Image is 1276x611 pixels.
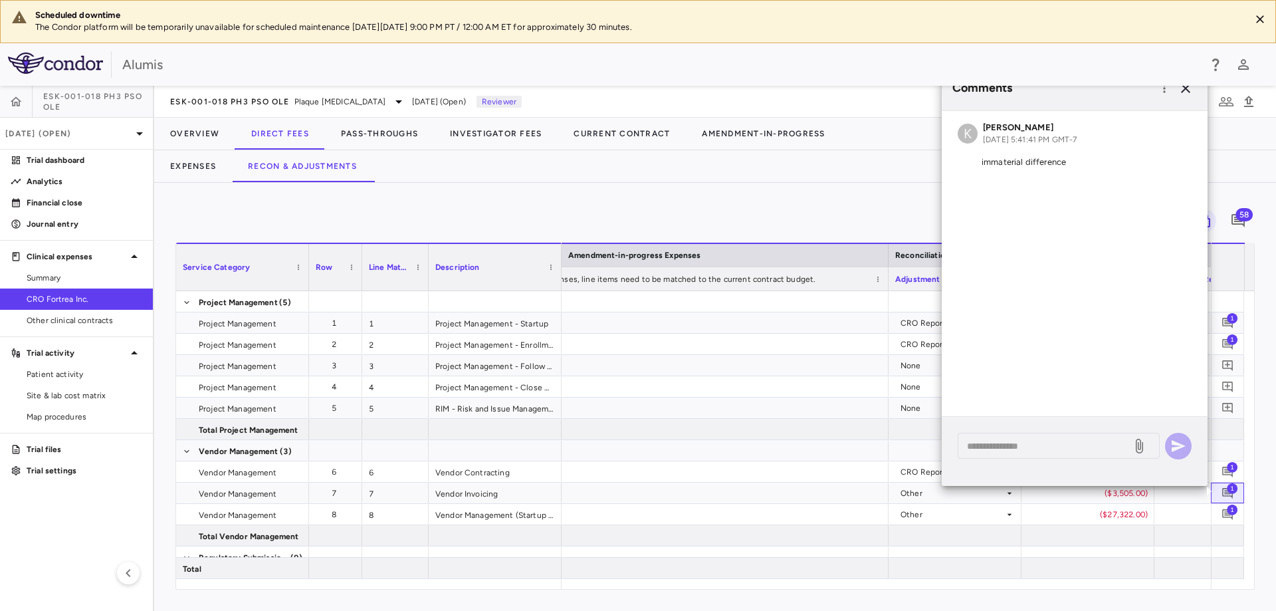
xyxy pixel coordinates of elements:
[199,441,278,462] span: Vendor Management
[429,376,562,397] div: Project Management - Close Out
[183,263,250,272] span: Service Category
[35,21,1239,33] p: The Condor platform will be temporarily unavailable for scheduled maintenance [DATE][DATE] 9:00 P...
[429,334,562,354] div: Project Management - Enrollment
[27,251,126,263] p: Clinical expenses
[170,96,289,107] span: ESK-001-018 Ph3 PsO OLE
[1219,356,1237,374] button: Add comment
[27,197,142,209] p: Financial close
[27,293,142,305] span: CRO Fortrea Inc.
[27,314,142,326] span: Other clinical contracts
[958,124,978,144] div: K
[362,398,429,418] div: 5
[901,334,1004,355] div: CRO Reported
[558,118,686,150] button: Current Contract
[321,461,356,483] div: 6
[362,483,429,503] div: 7
[321,334,356,355] div: 2
[1222,465,1234,478] svg: Add comment
[429,398,562,418] div: RIM - Risk and Issue Management
[429,504,562,525] div: Vendor Management (Startup to Close Out)
[232,150,373,182] button: Recon & Adjustments
[1250,9,1270,29] button: Close
[362,504,429,525] div: 8
[901,398,1004,419] div: None
[316,263,332,272] span: Row
[154,150,232,182] button: Expenses
[27,347,126,359] p: Trial activity
[35,9,1239,21] div: Scheduled downtime
[280,441,292,462] span: (3)
[362,376,429,397] div: 4
[895,251,950,260] span: Reconciliation
[5,128,132,140] p: [DATE] (Open)
[983,122,1077,134] h6: [PERSON_NAME]
[321,355,356,376] div: 3
[199,505,277,526] span: Vendor Management
[27,218,142,230] p: Journal entry
[199,356,276,377] span: Project Management
[1222,380,1234,393] svg: Add comment
[1219,314,1237,332] button: Add comment
[1227,504,1237,515] span: 1
[199,483,277,505] span: Vendor Management
[1235,208,1253,221] span: 58
[1033,504,1148,525] div: ($27,322.00)
[1227,461,1237,472] span: 1
[199,292,278,313] span: Project Management
[294,96,385,108] span: Plaque [MEDICAL_DATA]
[27,154,142,166] p: Trial dashboard
[429,355,562,376] div: Project Management - Follow Up
[901,504,1004,525] div: Other
[1222,487,1234,499] svg: Add comment
[901,376,1004,398] div: None
[321,483,356,504] div: 7
[435,263,480,272] span: Description
[199,547,289,568] span: Regulatory Submissions
[27,390,142,402] span: Site & lab cost matrix
[122,55,1199,74] div: Alumis
[199,398,276,420] span: Project Management
[952,79,1154,97] h6: Comments
[983,135,1077,144] span: [DATE] 5:41:41 PM GMT-7
[686,118,841,150] button: Amendment-In-Progress
[1219,463,1237,481] button: Add comment
[958,156,1192,168] p: immaterial difference
[183,558,201,580] span: Total
[27,176,142,187] p: Analytics
[1227,312,1237,323] span: 1
[321,376,356,398] div: 4
[235,118,325,150] button: Direct Fees
[290,547,302,568] span: (9)
[27,465,142,477] p: Trial settings
[27,368,142,380] span: Patient activity
[1222,338,1234,350] svg: Add comment
[1222,402,1234,414] svg: Add comment
[43,91,153,112] span: ESK-001-018 Ph3 PsO OLE
[27,443,142,455] p: Trial files
[369,263,410,272] span: Line Match
[1222,508,1234,521] svg: Add comment
[27,272,142,284] span: Summary
[362,312,429,333] div: 1
[568,251,701,260] span: Amendment-in-progress Expenses
[429,312,562,333] div: Project Management - Startup
[496,275,815,284] span: To compare expenses, line items need to be matched to the current contract budget.
[362,355,429,376] div: 3
[199,334,276,356] span: Project Management
[154,118,235,150] button: Overview
[1219,335,1237,353] button: Add comment
[362,334,429,354] div: 2
[199,313,276,334] span: Project Management
[325,118,434,150] button: Pass-Throughs
[1227,334,1237,344] span: 1
[895,275,960,284] span: Adjustment Type
[199,377,276,398] span: Project Management
[412,96,466,108] span: [DATE] (Open)
[321,398,356,419] div: 5
[1219,484,1237,502] button: Add comment
[8,53,103,74] img: logo-full-SnFGN8VE.png
[901,483,1004,504] div: Other
[321,504,356,525] div: 8
[901,461,1004,483] div: CRO Reported
[1227,483,1237,493] span: 1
